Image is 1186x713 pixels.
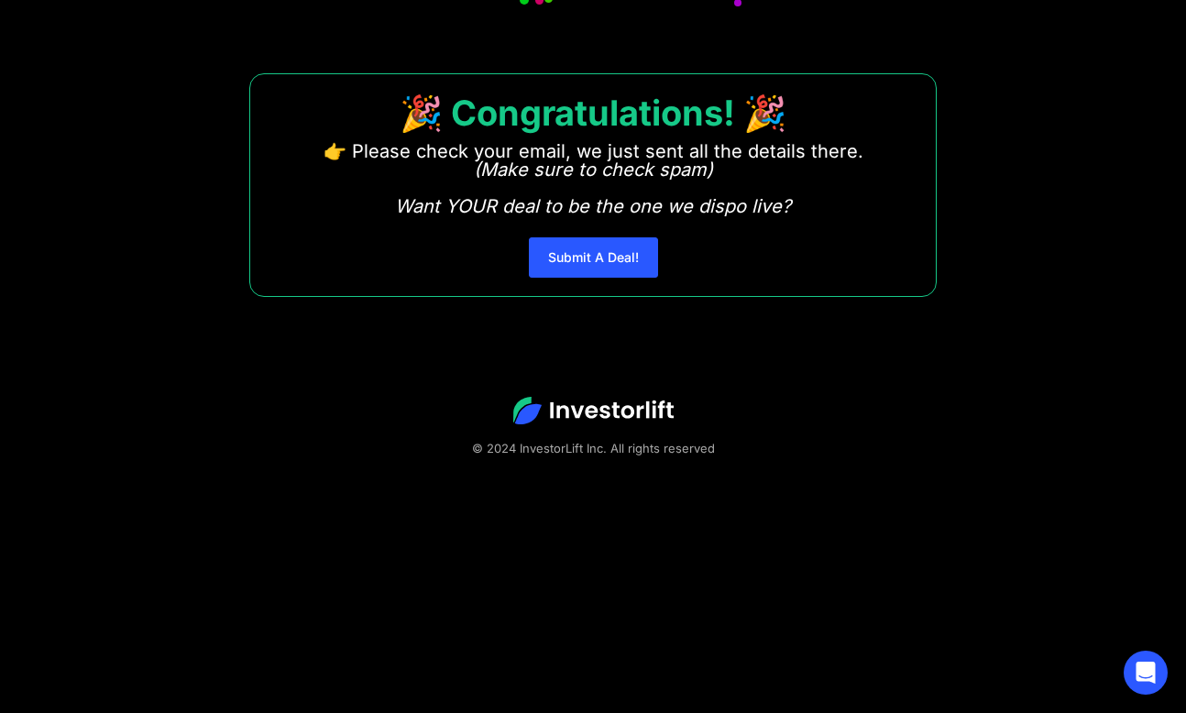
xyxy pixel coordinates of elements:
[400,92,786,134] strong: 🎉 Congratulations! 🎉
[64,439,1122,457] div: © 2024 InvestorLift Inc. All rights reserved
[395,159,791,217] em: (Make sure to check spam) Want YOUR deal to be the one we dispo live?
[1124,651,1168,695] div: Open Intercom Messenger
[324,142,863,215] p: 👉 Please check your email, we just sent all the details there. ‍
[529,237,658,278] a: Submit A Deal!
